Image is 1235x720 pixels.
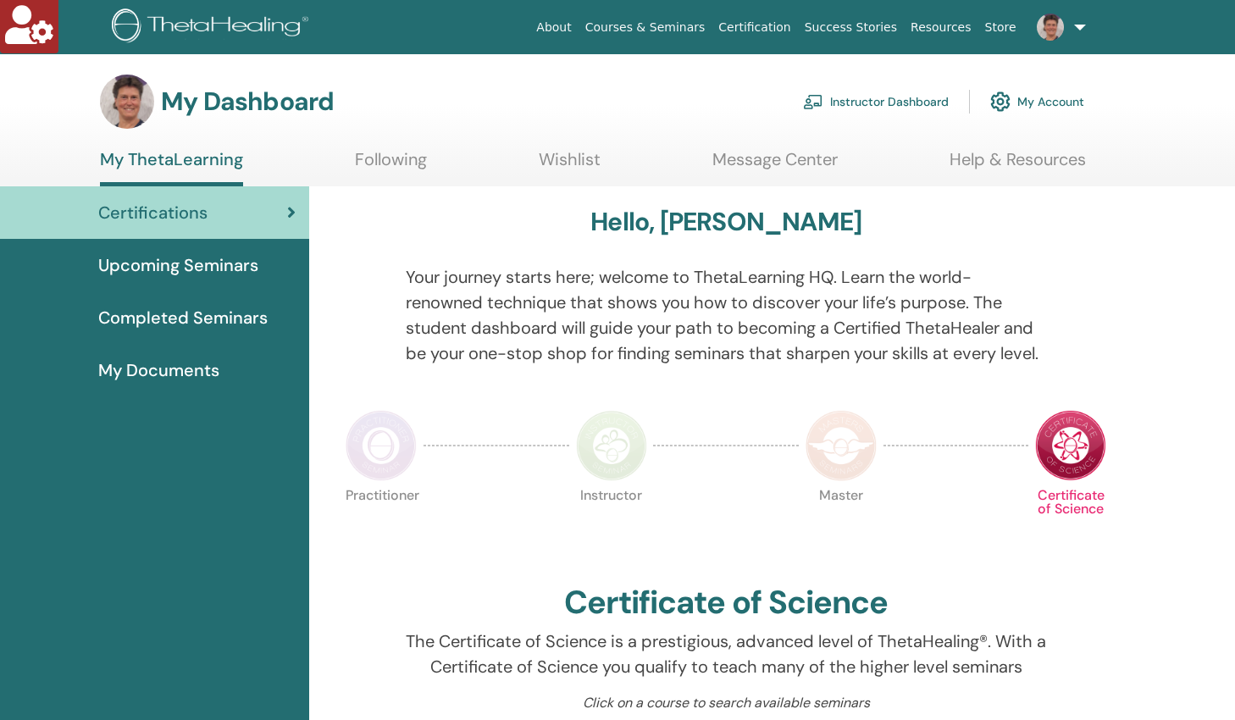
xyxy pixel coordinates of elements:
img: logo.png [112,8,314,47]
span: Upcoming Seminars [98,252,258,278]
p: Your journey starts here; welcome to ThetaLearning HQ. Learn the world-renowned technique that sh... [406,264,1046,366]
a: Help & Resources [950,149,1086,182]
a: Courses & Seminars [579,12,712,43]
a: Certification [712,12,797,43]
a: Store [978,12,1023,43]
img: Instructor [576,410,647,481]
p: Practitioner [346,489,417,560]
h3: Hello, [PERSON_NAME] [590,207,861,237]
h2: Certificate of Science [564,584,888,623]
a: My ThetaLearning [100,149,243,186]
span: My Documents [98,357,219,383]
a: Message Center [712,149,838,182]
a: Resources [904,12,978,43]
a: About [529,12,578,43]
span: Completed Seminars [98,305,268,330]
img: Practitioner [346,410,417,481]
img: default.jpg [100,75,154,129]
p: Instructor [576,489,647,560]
a: Wishlist [539,149,601,182]
p: Certificate of Science [1035,489,1106,560]
img: Master [806,410,877,481]
p: The Certificate of Science is a prestigious, advanced level of ThetaHealing®. With a Certificate ... [406,629,1046,679]
a: My Account [990,83,1084,120]
a: Instructor Dashboard [803,83,949,120]
img: cog.svg [990,87,1011,116]
img: default.jpg [1037,14,1064,41]
p: Master [806,489,877,560]
h3: My Dashboard [161,86,334,117]
a: Following [355,149,427,182]
span: Certifications [98,200,208,225]
img: chalkboard-teacher.svg [803,94,823,109]
a: Success Stories [798,12,904,43]
p: Click on a course to search available seminars [406,693,1046,713]
img: Certificate of Science [1035,410,1106,481]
